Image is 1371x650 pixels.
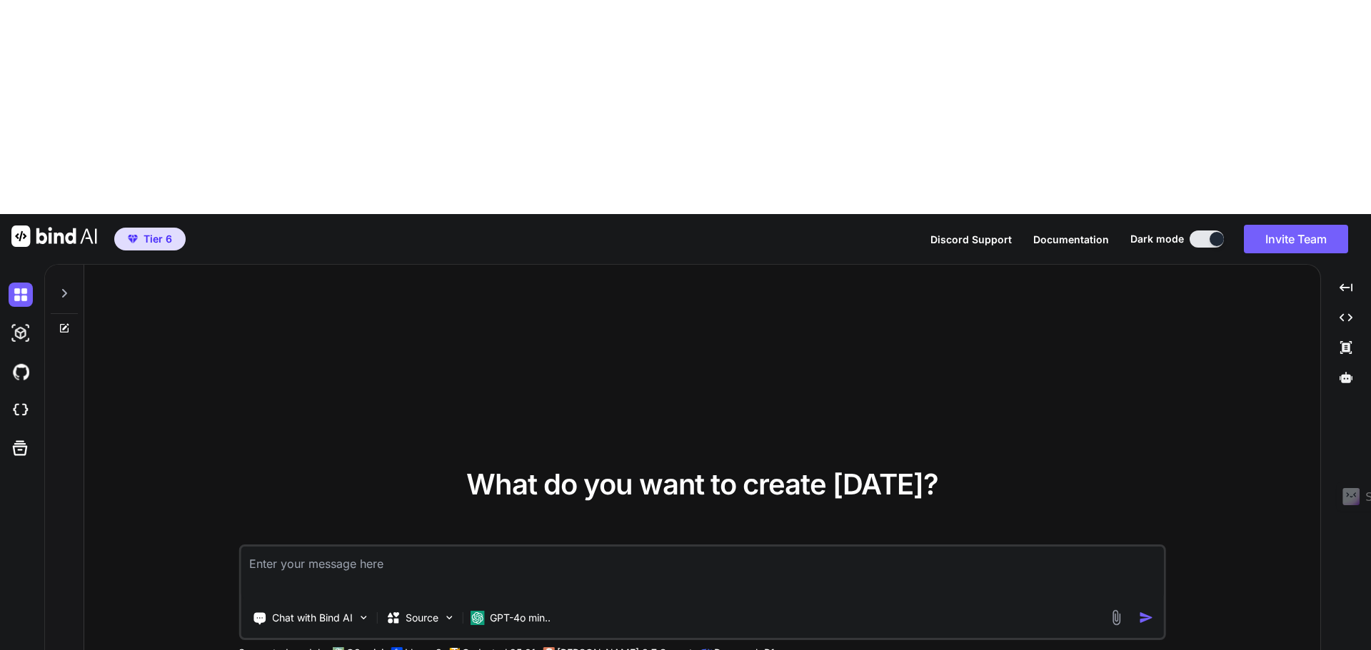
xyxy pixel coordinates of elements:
[144,232,172,246] span: Tier 6
[1130,232,1184,246] span: Dark mode
[1033,232,1109,247] button: Documentation
[9,360,33,384] img: githubDark
[930,233,1012,245] span: Discord Support
[443,611,455,624] img: Pick Models
[128,235,138,243] img: premium
[406,611,438,625] p: Source
[357,611,369,624] img: Pick Tools
[930,232,1012,247] button: Discord Support
[1244,225,1348,253] button: Invite Team
[9,283,33,307] img: darkChat
[272,611,353,625] p: Chat with Bind AI
[9,398,33,422] img: cloudideIcon
[490,611,551,625] p: GPT-4o min..
[466,467,938,502] span: What do you want to create [DATE]?
[114,228,186,250] button: premiumTier 6
[1033,233,1109,245] span: Documentation
[470,611,484,625] img: GPT-4o mini
[1139,610,1154,625] img: icon
[11,225,97,247] img: Bind AI
[1108,609,1125,626] img: attachment
[9,321,33,345] img: darkAi-studio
